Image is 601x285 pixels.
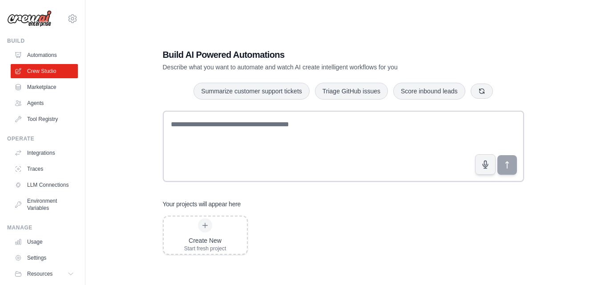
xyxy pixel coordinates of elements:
a: Integrations [11,146,78,160]
a: LLM Connections [11,178,78,192]
div: Create New [184,236,226,245]
a: Traces [11,162,78,176]
button: Triage GitHub issues [315,83,388,100]
div: Build [7,37,78,44]
a: Settings [11,251,78,265]
div: Manage [7,224,78,231]
p: Describe what you want to automate and watch AI create intelligent workflows for you [163,63,462,72]
a: Automations [11,48,78,62]
button: Click to speak your automation idea [475,154,496,175]
h3: Your projects will appear here [163,200,241,209]
h1: Build AI Powered Automations [163,48,462,61]
button: Get new suggestions [471,84,493,99]
a: Usage [11,235,78,249]
button: Resources [11,267,78,281]
span: Resources [27,270,52,277]
a: Agents [11,96,78,110]
a: Crew Studio [11,64,78,78]
div: Start fresh project [184,245,226,252]
a: Environment Variables [11,194,78,215]
button: Summarize customer support tickets [194,83,309,100]
div: Operate [7,135,78,142]
button: Score inbound leads [393,83,465,100]
img: Logo [7,10,52,27]
a: Tool Registry [11,112,78,126]
a: Marketplace [11,80,78,94]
